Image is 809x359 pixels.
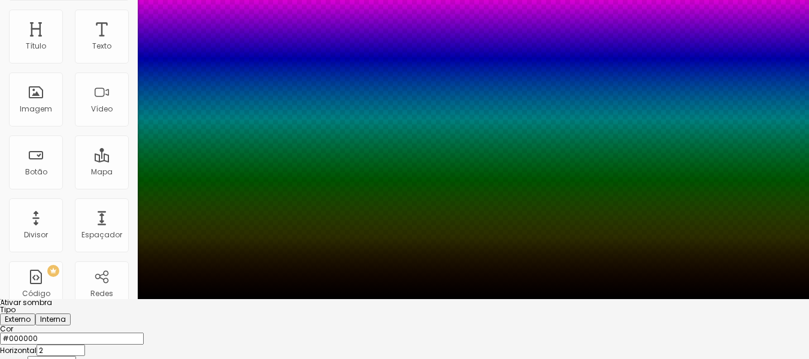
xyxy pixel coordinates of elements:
font: Divisor [24,230,48,240]
font: Botão [25,167,47,177]
font: Externo [5,314,31,324]
font: Mapa [91,167,113,177]
font: Espaçador [81,230,122,240]
font: Título [26,41,46,51]
font: Redes Sociais [88,288,116,307]
font: Código HTML [22,288,50,307]
button: Interna [35,313,71,325]
font: Vídeo [91,104,113,114]
font: Imagem [20,104,52,114]
font: Texto [92,41,111,51]
font: Interna [40,314,66,324]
